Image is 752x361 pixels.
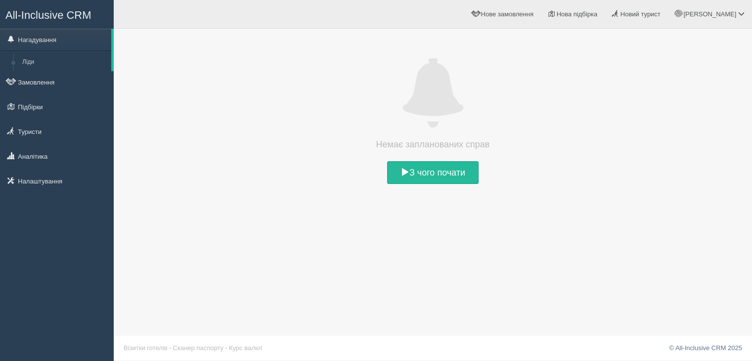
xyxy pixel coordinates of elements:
[18,53,111,71] a: Ліди
[620,10,661,18] span: Новий турист
[0,0,113,28] a: All-Inclusive CRM
[173,344,223,352] a: Сканер паспорту
[557,10,598,18] span: Нова підбірка
[169,344,171,352] span: ·
[387,161,479,184] a: З чого почати
[229,344,263,352] a: Курс валют
[124,344,168,352] a: Візитки готелів
[683,10,736,18] span: [PERSON_NAME]
[359,137,507,151] h4: Немає запланованих справ
[669,344,742,352] a: © All-Inclusive CRM 2025
[481,10,533,18] span: Нове замовлення
[225,344,227,352] span: ·
[5,9,91,21] span: All-Inclusive CRM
